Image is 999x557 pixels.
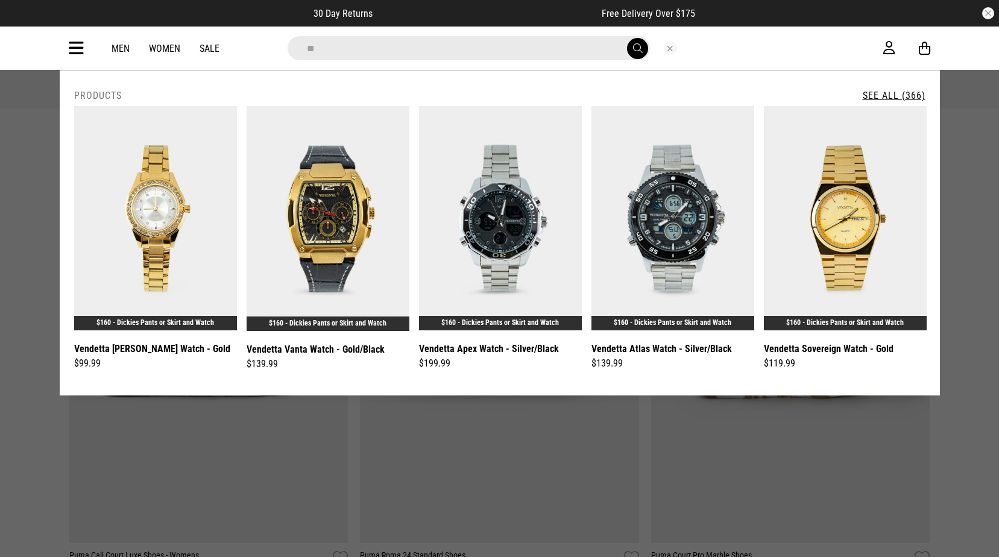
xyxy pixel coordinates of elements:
[591,341,732,356] a: Vendetta Atlas Watch - Silver/Black
[247,342,385,357] a: Vendetta Vanta Watch - Gold/Black
[247,106,409,331] img: Vendetta Vanta Watch - Gold/black in Multi
[419,106,582,330] img: Vendetta Apex Watch - Silver/black in Silver
[247,357,409,371] div: $139.99
[602,8,695,19] span: Free Delivery Over $175
[786,318,904,327] a: $160 - Dickies Pants or Skirt and Watch
[614,318,731,327] a: $160 - Dickies Pants or Skirt and Watch
[269,319,386,327] a: $160 - Dickies Pants or Skirt and Watch
[419,356,582,371] div: $199.99
[74,356,237,371] div: $99.99
[74,106,237,330] img: Vendetta Celeste Watch - Gold in Gold
[664,42,677,55] button: Close search
[10,5,46,41] button: Open LiveChat chat widget
[96,318,214,327] a: $160 - Dickies Pants or Skirt and Watch
[314,8,373,19] span: 30 Day Returns
[764,341,893,356] a: Vendetta Sovereign Watch - Gold
[441,318,559,327] a: $160 - Dickies Pants or Skirt and Watch
[74,90,122,101] h2: Products
[397,7,578,19] iframe: Customer reviews powered by Trustpilot
[200,43,219,54] a: Sale
[112,43,130,54] a: Men
[149,43,180,54] a: Women
[764,106,927,330] img: Vendetta Sovereign Watch - Gold in Gold
[591,106,754,330] img: Vendetta Atlas Watch - Silver/black in Silver
[764,356,927,371] div: $119.99
[74,341,230,356] a: Vendetta [PERSON_NAME] Watch - Gold
[419,341,559,356] a: Vendetta Apex Watch - Silver/Black
[863,90,925,101] a: See All (366)
[591,356,754,371] div: $139.99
